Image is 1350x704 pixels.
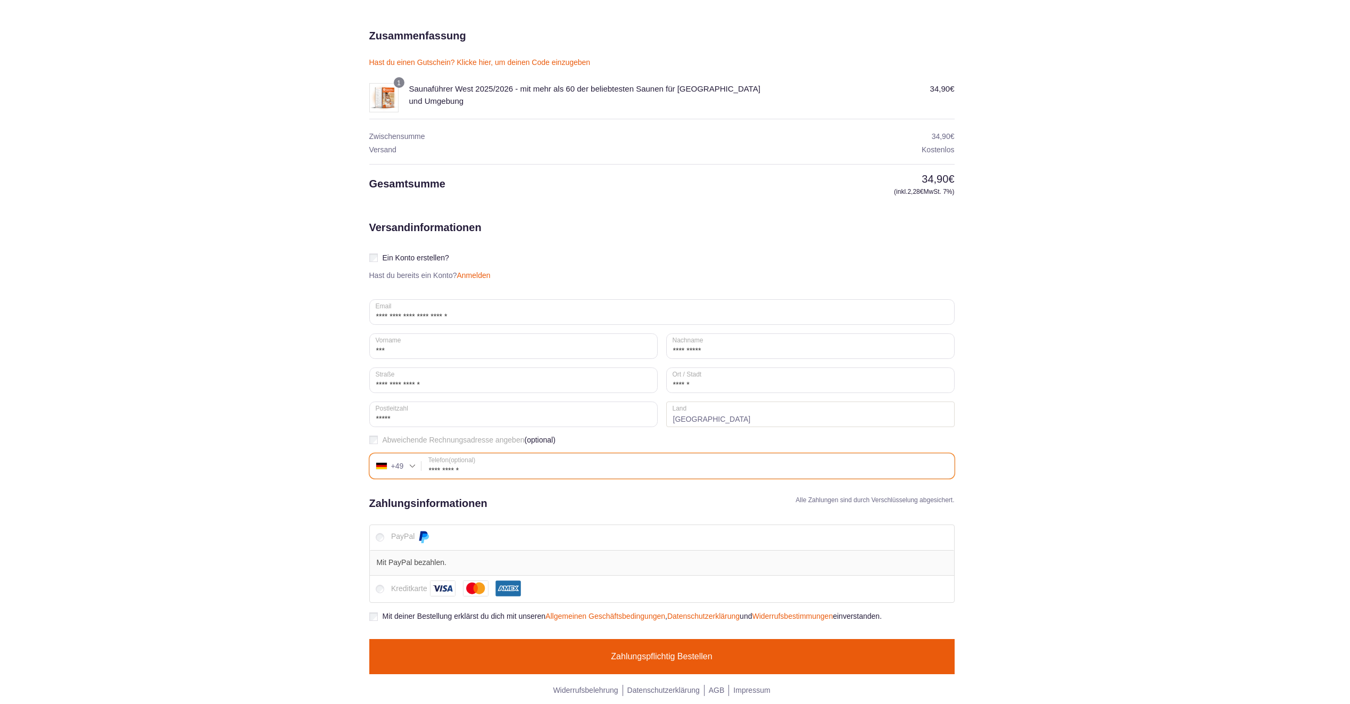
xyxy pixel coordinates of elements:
[667,612,740,620] a: Datenschutzerklärung
[391,584,524,593] label: Kreditkarte
[369,639,955,674] button: Zahlungspflichtig bestellen
[409,84,760,105] span: Saunaführer West 2025/2026 - mit mehr als 60 der beliebtesten Saunen für [GEOGRAPHIC_DATA] und Um...
[553,685,618,696] a: Widerrufsbelehrung
[383,253,449,262] span: Ein Konto erstellen?
[369,219,482,299] h2: Versandinformationen
[369,612,378,621] input: Mit deiner Bestellung erklärst du dich mit unserenAllgemeinen Geschäftsbedingungen,Datenschutzerk...
[922,173,954,185] bdi: 34,90
[752,612,833,620] a: Widerrufsbestimmungen
[417,530,430,543] img: PayPal
[524,436,555,445] span: (optional)
[950,84,954,93] span: €
[369,83,399,112] img: Saunaführer West 2025/2026 - mit mehr als 60 der beliebtesten Saunen für Nordrhein-Westfalen und ...
[369,145,396,154] span: Versand
[666,402,955,427] strong: [GEOGRAPHIC_DATA]
[784,187,955,197] small: (inkl. MwSt. 7%)
[376,557,947,568] p: Mit PayPal bezahlen.
[907,188,923,195] span: 2,28
[922,145,954,154] span: Kostenlos
[391,532,433,541] label: PayPal
[365,271,495,280] p: Hast du bereits ein Konto?
[397,79,401,87] span: 1
[369,178,445,190] span: Gesamtsumme
[369,253,378,262] input: Ein Konto erstellen?
[391,462,404,470] div: +49
[627,685,700,696] a: Datenschutzerklärung
[369,436,378,444] input: Abweichende Rechnungsadresse angeben(optional)
[369,436,955,445] label: Abweichende Rechnungsadresse angeben
[920,188,924,195] span: €
[930,84,955,93] bdi: 34,90
[950,132,955,141] span: €
[796,495,954,505] h4: Alle Zahlungen sind durch Verschlüsselung abgesichert.
[370,454,422,478] div: Germany (Deutschland): +49
[495,580,520,596] img: American Express
[932,132,955,141] bdi: 34,90
[369,495,487,511] h2: Zahlungsinformationen
[430,580,455,596] img: Visa
[457,271,491,280] a: Anmelden
[369,58,591,67] a: Hast du einen Gutschein? Klicke hier, um deinen Code einzugeben
[369,132,425,141] span: Zwischensumme
[733,685,770,696] a: Impressum
[948,173,954,185] span: €
[545,612,665,620] a: Allgemeinen Geschäftsbedingungen
[369,28,466,44] h2: Zusammenfassung
[463,580,488,596] img: Mastercard
[709,685,725,696] a: AGB
[383,612,882,620] span: Mit deiner Bestellung erklärst du dich mit unseren , und einverstanden.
